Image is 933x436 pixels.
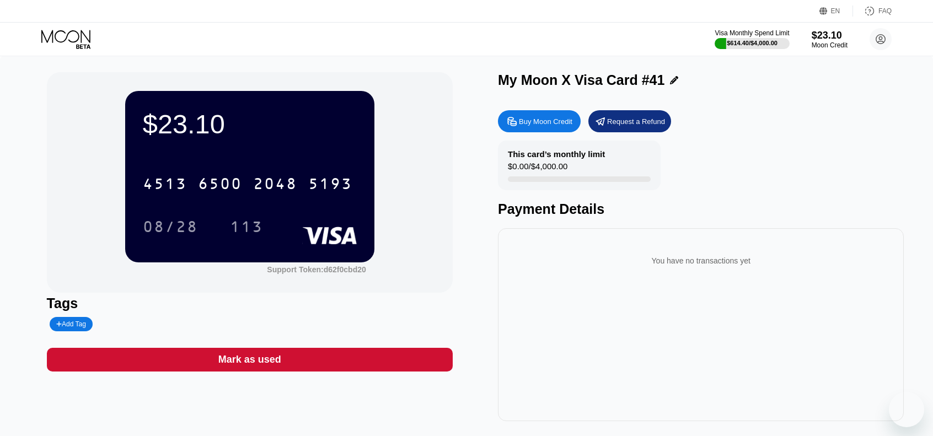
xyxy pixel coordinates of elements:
[889,392,924,427] iframe: Bouton de lancement de la fenêtre de messagerie
[47,295,453,311] div: Tags
[498,110,581,132] div: Buy Moon Credit
[508,162,567,176] div: $0.00 / $4,000.00
[508,149,605,159] div: This card’s monthly limit
[588,110,671,132] div: Request a Refund
[812,41,848,49] div: Moon Credit
[831,7,840,15] div: EN
[507,245,895,276] div: You have no transactions yet
[198,176,242,194] div: 6500
[519,117,572,126] div: Buy Moon Credit
[715,29,789,37] div: Visa Monthly Spend Limit
[727,40,778,46] div: $614.40 / $4,000.00
[218,353,281,366] div: Mark as used
[253,176,297,194] div: 2048
[812,30,848,49] div: $23.10Moon Credit
[607,117,665,126] div: Request a Refund
[56,320,86,328] div: Add Tag
[135,213,206,240] div: 08/28
[230,219,263,237] div: 113
[308,176,352,194] div: 5193
[50,317,93,331] div: Add Tag
[812,30,848,41] div: $23.10
[222,213,271,240] div: 113
[267,265,366,274] div: Support Token:d62f0cbd20
[498,201,904,217] div: Payment Details
[715,29,789,49] div: Visa Monthly Spend Limit$614.40/$4,000.00
[143,109,357,139] div: $23.10
[498,72,664,88] div: My Moon X Visa Card #41
[878,7,892,15] div: FAQ
[267,265,366,274] div: Support Token: d62f0cbd20
[136,170,359,197] div: 4513650020485193
[47,348,453,372] div: Mark as used
[143,219,198,237] div: 08/28
[819,6,853,17] div: EN
[143,176,187,194] div: 4513
[853,6,892,17] div: FAQ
